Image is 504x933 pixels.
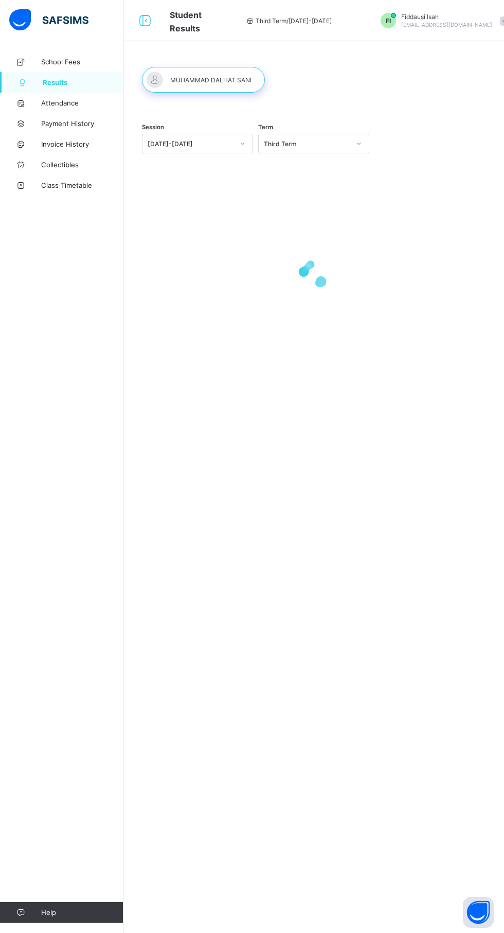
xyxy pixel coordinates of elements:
[401,22,492,28] span: [EMAIL_ADDRESS][DOMAIN_NAME]
[142,124,164,131] span: Session
[170,10,202,33] span: Student Results
[41,99,123,107] span: Attendance
[463,897,494,928] button: Open asap
[386,17,391,25] span: FI
[41,161,123,169] span: Collectibles
[148,140,234,148] div: [DATE]-[DATE]
[41,181,123,189] span: Class Timetable
[401,13,492,21] span: Fiddausi Isah
[43,78,123,86] span: Results
[264,140,350,148] div: Third Term
[9,9,88,31] img: safsims
[258,124,273,131] span: Term
[41,908,123,917] span: Help
[41,58,123,66] span: School Fees
[41,119,123,128] span: Payment History
[41,140,123,148] span: Invoice History
[245,17,332,25] span: session/term information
